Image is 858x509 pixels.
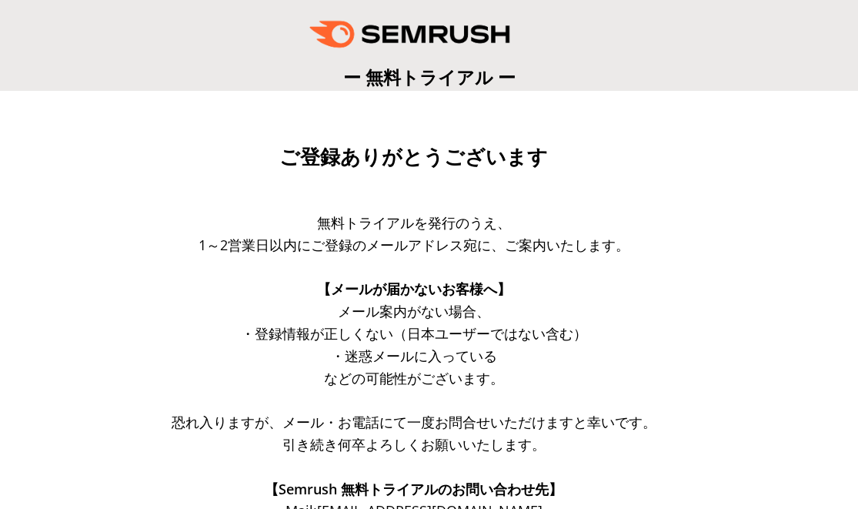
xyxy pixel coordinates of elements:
span: 【Semrush 無料トライアルのお問い合わせ先】 [265,480,563,498]
span: 引き続き何卒よろしくお願いいたします。 [282,435,546,454]
span: ・登録情報が正しくない（日本ユーザーではない含む） [241,324,587,343]
span: 【メールが届かないお客様へ】 [317,280,511,298]
span: ・迷惑メールに入っている [331,347,497,365]
span: ー 無料トライアル ー [343,65,516,89]
span: 無料トライアルを発行のうえ、 [317,213,511,232]
span: メール案内がない場合、 [338,302,490,320]
span: 恐れ入りますが、メール・お電話にて一度お問合せいただけますと幸いです。 [172,413,656,431]
span: 1～2営業日以内にご登録のメールアドレス宛に、ご案内いたします。 [199,236,629,254]
span: などの可能性がございます。 [324,369,504,387]
span: ご登録ありがとうございます [279,146,548,169]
